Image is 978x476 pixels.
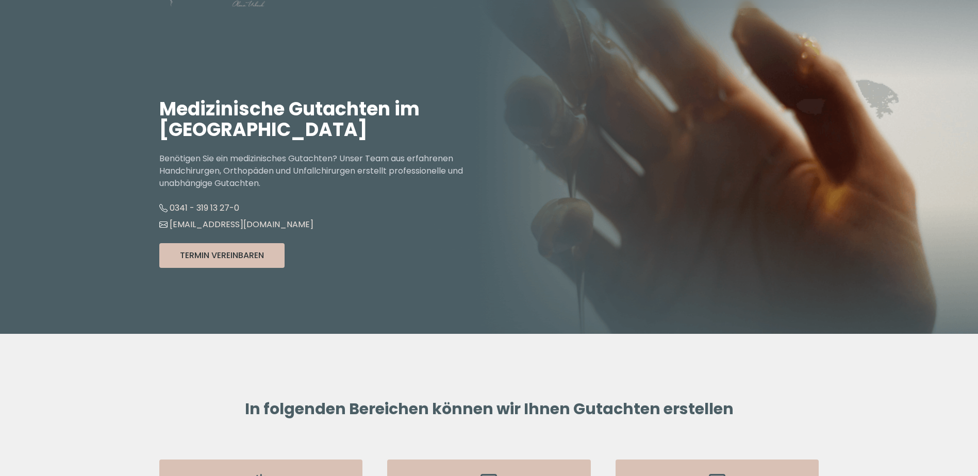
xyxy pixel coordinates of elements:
[159,99,489,140] h1: Medizinische Gutachten im [GEOGRAPHIC_DATA]
[159,400,819,418] h2: In folgenden Bereichen können wir Ihnen Gutachten erstellen
[159,202,239,214] a: 0341 - 319 13 27-0
[159,218,313,230] a: [EMAIL_ADDRESS][DOMAIN_NAME]
[159,152,489,190] p: Benötigen Sie ein medizinisches Gutachten? Unser Team aus erfahrenen Handchirurgen, Orthopäden un...
[159,243,285,268] button: Termin Vereinbaren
